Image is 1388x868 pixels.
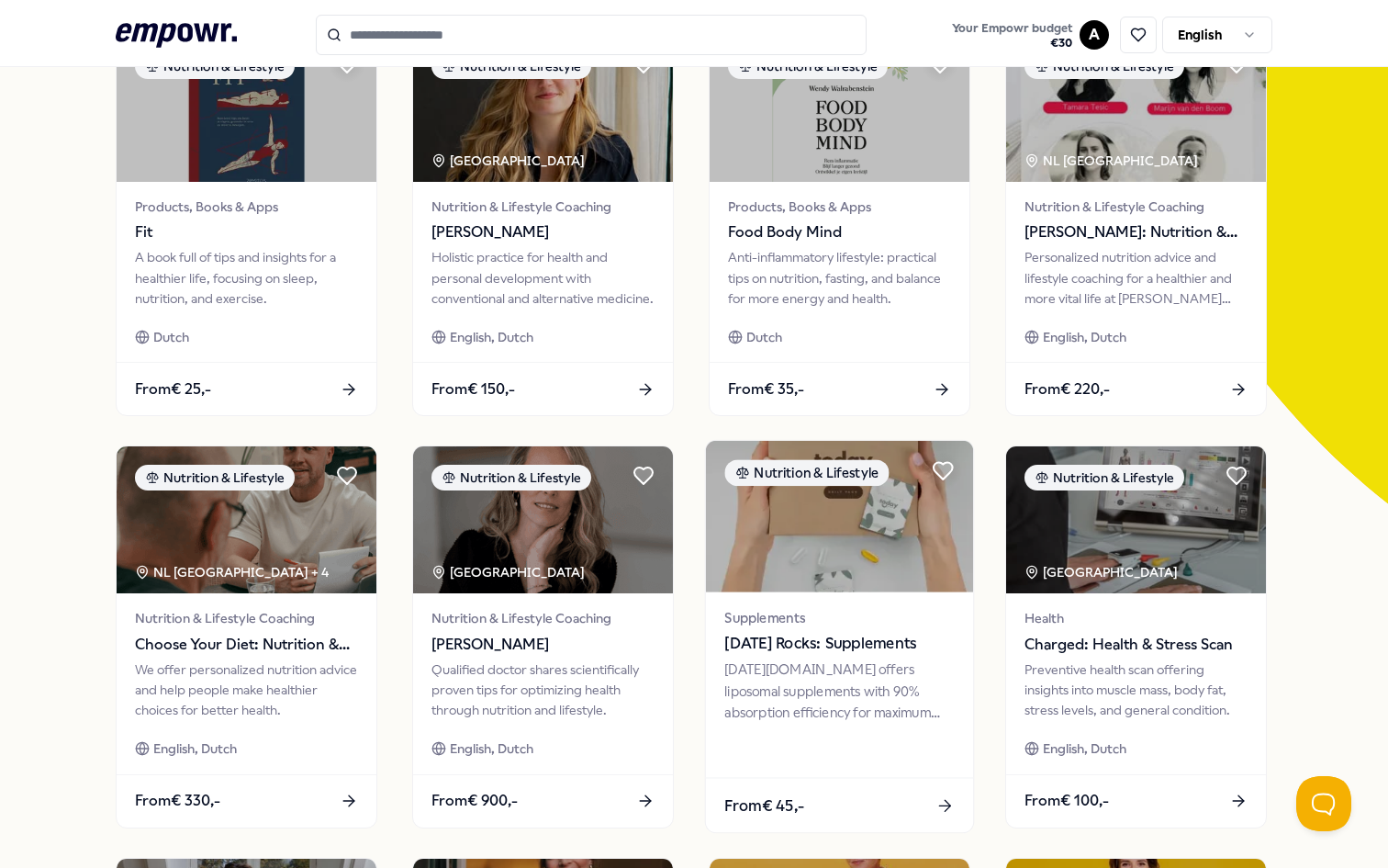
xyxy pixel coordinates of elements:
[1024,197,1248,217] span: Nutrition & Lifestyle Coaching
[706,441,973,592] img: package image
[728,197,951,217] span: Products, Books & Apps
[724,460,889,487] div: Nutrition & Lifestyle
[116,445,377,828] a: package imageNutrition & LifestyleNL [GEOGRAPHIC_DATA] + 4Nutrition & Lifestyle CoachingChoose Yo...
[724,659,954,723] div: [DATE][DOMAIN_NAME] offers liposomal supplements with 90% absorption efficiency for maximum healt...
[316,15,867,55] input: Search for products, categories or subcategories
[1043,738,1126,759] span: English, Dutch
[1024,659,1248,721] div: Preventive health scan offering insights into muscle mass, body fat, stress levels, and general c...
[413,446,673,593] img: package image
[1006,35,1266,182] img: package image
[431,378,515,401] span: From € 150,-
[450,327,533,347] span: English, Dutch
[952,36,1072,51] span: € 30
[1024,247,1248,309] div: Personalized nutrition advice and lifestyle coaching for a healthier and more vital life at [PERS...
[431,247,655,309] div: Holistic practice for health and personal development with conventional and alternative medicine.
[117,446,376,593] img: package image
[705,440,975,834] a: package imageNutrition & LifestyleSupplements[DATE] Rocks: Supplements[DATE][DOMAIN_NAME] offers ...
[1024,633,1248,657] span: Charged: Health & Stress Scan
[1024,465,1184,490] div: Nutrition & Lifestyle
[1024,378,1110,401] span: From € 220,-
[1080,20,1109,50] button: A
[135,633,358,657] span: Choose Your Diet: Nutrition & Dietetics
[746,327,782,347] span: Dutch
[724,632,954,656] span: [DATE] Rocks: Supplements
[1024,789,1109,813] span: From € 100,-
[952,21,1072,36] span: Your Empowr budget
[728,220,951,244] span: Food Body Mind
[431,608,655,628] span: Nutrition & Lifestyle Coaching
[135,659,358,721] div: We offer personalized nutrition advice and help people make healthier choices for better health.
[135,378,211,401] span: From € 25,-
[412,445,674,828] a: package imageNutrition & Lifestyle[GEOGRAPHIC_DATA] Nutrition & Lifestyle Coaching[PERSON_NAME]Qu...
[135,197,358,217] span: Products, Books & Apps
[1024,608,1248,628] span: Health
[1024,151,1201,171] div: NL [GEOGRAPHIC_DATA]
[431,562,588,582] div: [GEOGRAPHIC_DATA]
[431,659,655,721] div: Qualified doctor shares scientifically proven tips for optimizing health through nutrition and li...
[431,465,591,490] div: Nutrition & Lifestyle
[431,220,655,244] span: [PERSON_NAME]
[724,607,954,628] span: Supplements
[728,378,804,401] span: From € 35,-
[709,34,970,416] a: package imageNutrition & LifestyleProducts, Books & AppsFood Body MindAnti-inflammatory lifestyle...
[710,35,969,182] img: package image
[1005,34,1267,416] a: package imageNutrition & LifestyleNL [GEOGRAPHIC_DATA] Nutrition & Lifestyle Coaching[PERSON_NAME...
[948,17,1076,54] button: Your Empowr budget€30
[116,34,377,416] a: package imageNutrition & LifestyleProducts, Books & AppsFitA book full of tips and insights for a...
[431,197,655,217] span: Nutrition & Lifestyle Coaching
[431,633,655,657] span: [PERSON_NAME]
[135,562,329,582] div: NL [GEOGRAPHIC_DATA] + 4
[135,465,295,490] div: Nutrition & Lifestyle
[431,789,518,813] span: From € 900,-
[135,220,358,244] span: Fit
[431,151,588,171] div: [GEOGRAPHIC_DATA]
[1024,562,1181,582] div: [GEOGRAPHIC_DATA]
[135,247,358,309] div: A book full of tips and insights for a healthier life, focusing on sleep, nutrition, and exercise.
[413,35,673,182] img: package image
[728,247,951,309] div: Anti-inflammatory lifestyle: practical tips on nutrition, fasting, and balance for more energy an...
[1296,776,1351,831] iframe: Help Scout Beacon - Open
[724,794,804,817] span: From € 45,-
[945,16,1080,54] a: Your Empowr budget€30
[153,738,237,759] span: English, Dutch
[153,327,189,347] span: Dutch
[135,608,358,628] span: Nutrition & Lifestyle Coaching
[450,738,533,759] span: English, Dutch
[1043,327,1126,347] span: English, Dutch
[117,35,376,182] img: package image
[412,34,674,416] a: package imageNutrition & Lifestyle[GEOGRAPHIC_DATA] Nutrition & Lifestyle Coaching[PERSON_NAME]Ho...
[1006,446,1266,593] img: package image
[1024,220,1248,244] span: [PERSON_NAME]: Nutrition & Dietetics
[1005,445,1267,828] a: package imageNutrition & Lifestyle[GEOGRAPHIC_DATA] HealthCharged: Health & Stress ScanPreventive...
[135,789,220,813] span: From € 330,-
